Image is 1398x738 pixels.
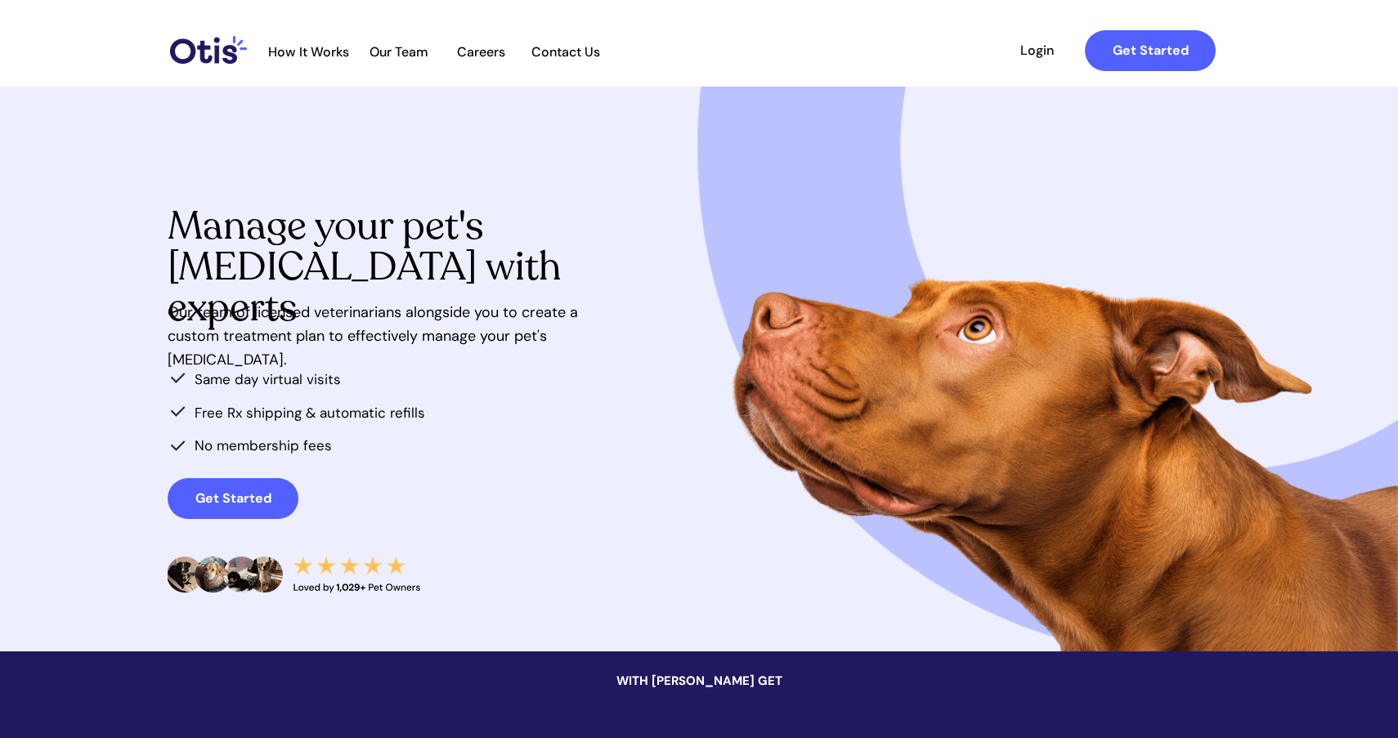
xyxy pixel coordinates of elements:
span: Our team of licensed veterinarians alongside you to create a custom treatment plan to effectively... [168,302,578,369]
a: Careers [441,44,521,60]
a: Get Started [168,478,298,519]
span: Manage your pet's [MEDICAL_DATA] with experts [168,199,561,334]
span: Login [999,42,1074,58]
a: How It Works [260,44,357,60]
strong: Get Started [195,490,271,507]
strong: Get Started [1113,42,1189,59]
a: Get Started [1085,30,1216,71]
span: Free Rx shipping & automatic refills [195,404,425,422]
span: WITH [PERSON_NAME] GET [616,673,782,689]
a: Our Team [359,44,439,60]
a: Login [999,30,1074,71]
span: Same day virtual visits [195,370,341,388]
span: No membership fees [195,436,332,454]
a: Contact Us [522,44,608,60]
